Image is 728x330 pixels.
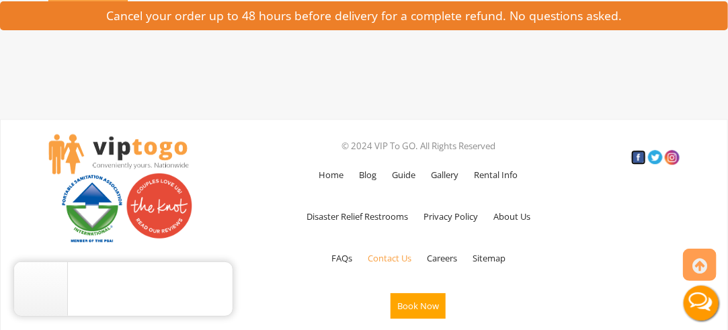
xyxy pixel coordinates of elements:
[467,155,524,194] a: Rental Info
[417,197,485,236] a: Privacy Policy
[385,155,422,194] a: Guide
[665,150,680,165] a: Insta
[325,239,359,278] a: FAQs
[312,155,350,194] a: Home
[466,239,512,278] a: Sitemap
[361,239,418,278] a: Contact Us
[648,150,663,165] a: Twitter
[352,155,383,194] a: Blog
[58,172,126,243] img: PSAI Member Logo
[674,276,728,330] button: Live Chat
[255,137,581,155] p: © 2024 VIP To GO. All Rights Reserved
[420,239,464,278] a: Careers
[631,150,646,165] a: Facebook
[126,172,193,239] img: Couples love us! See our reviews on The Knot.
[48,134,189,174] img: viptogo LogoVIPTOGO
[424,155,465,194] a: Gallery
[300,197,415,236] a: Disaster Relief Restrooms
[487,197,537,236] a: About Us
[391,293,446,319] button: Book Now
